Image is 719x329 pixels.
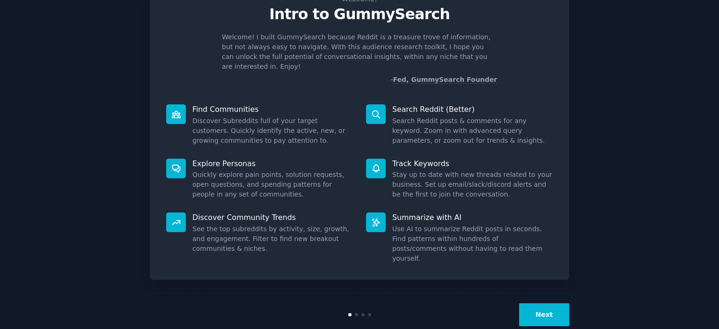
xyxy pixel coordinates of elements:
[393,76,497,84] a: Fed, GummySearch Founder
[390,75,497,85] div: -
[392,159,553,168] p: Track Keywords
[392,116,553,146] dd: Search Reddit posts & comments for any keyword. Zoom in with advanced query parameters, or zoom o...
[392,104,553,114] p: Search Reddit (Better)
[160,6,559,22] p: Intro to GummySearch
[192,224,353,254] dd: See the top subreddits by activity, size, growth, and engagement. Filter to find new breakout com...
[392,212,553,222] p: Summarize with AI
[222,32,497,72] p: Welcome! I built GummySearch because Reddit is a treasure trove of information, but not always ea...
[192,159,353,168] p: Explore Personas
[392,224,553,263] dd: Use AI to summarize Reddit posts in seconds. Find patterns within hundreds of posts/comments with...
[192,212,353,222] p: Discover Community Trends
[192,170,353,199] dd: Quickly explore pain points, solution requests, open questions, and spending patterns for people ...
[192,116,353,146] dd: Discover Subreddits full of your target customers. Quickly identify the active, new, or growing c...
[519,303,569,326] button: Next
[192,104,353,114] p: Find Communities
[392,170,553,199] dd: Stay up to date with new threads related to your business. Set up email/slack/discord alerts and ...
